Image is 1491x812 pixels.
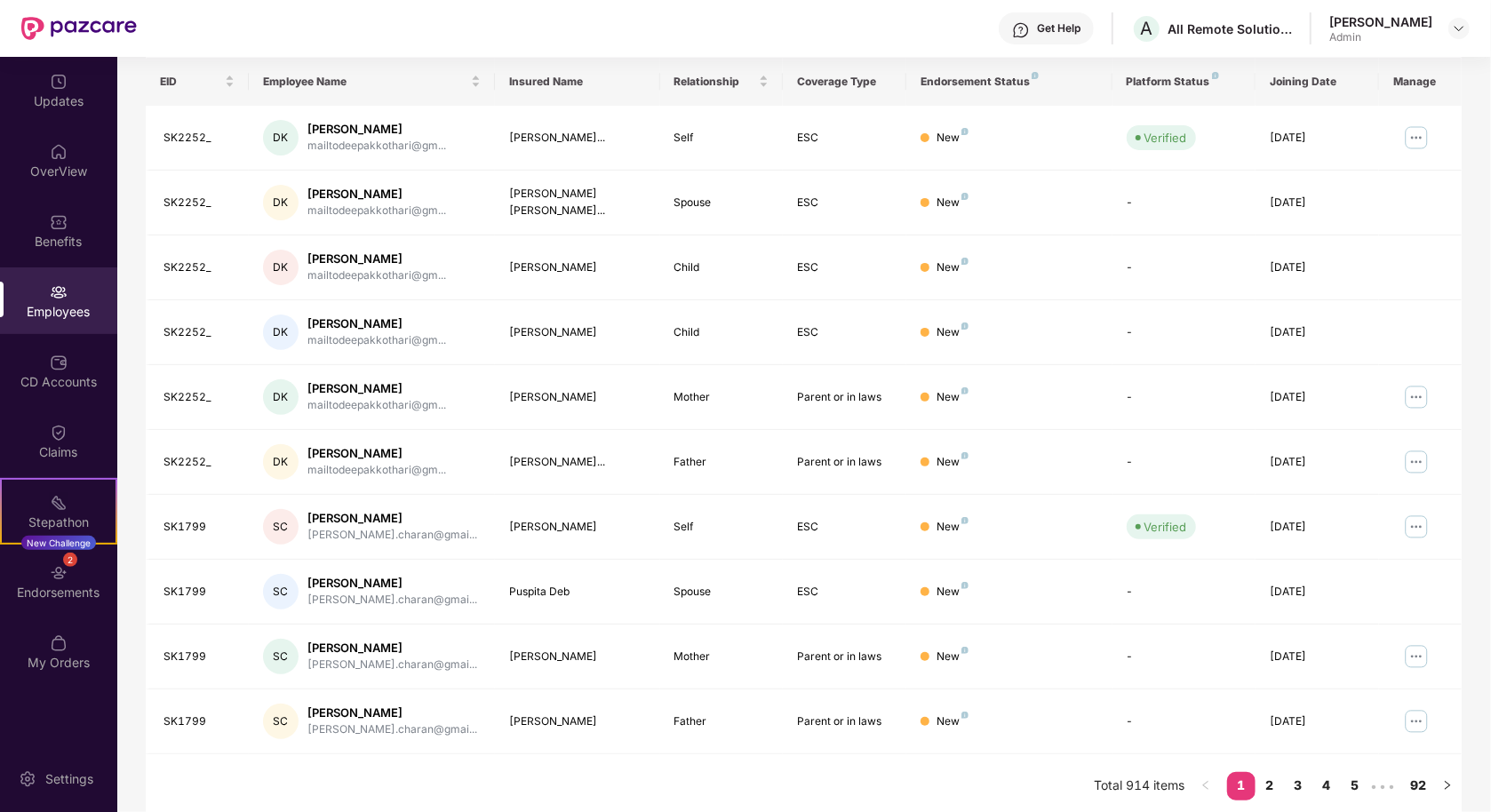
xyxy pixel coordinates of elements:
[509,713,645,730] div: [PERSON_NAME]
[1127,75,1242,89] div: Platform Status
[509,389,645,406] div: [PERSON_NAME]
[1405,772,1433,799] a: 92
[163,519,235,536] div: SK1799
[307,251,446,267] div: [PERSON_NAME]
[307,121,446,138] div: [PERSON_NAME]
[674,454,769,471] div: Father
[797,324,892,341] div: ESC
[1094,772,1184,800] li: Total 914 items
[797,713,892,730] div: Parent or in laws
[961,387,969,394] img: svg+xml;base64,PHN2ZyB4bWxucz0iaHR0cDovL3d3dy53My5vcmcvMjAwMC9zdmciIHdpZHRoPSI4IiBoZWlnaHQ9IjgiIH...
[1168,20,1292,37] div: All Remote Solutions Private Limited
[263,120,299,155] div: DK
[797,130,892,147] div: ESC
[674,75,756,89] span: Relationship
[163,584,235,601] div: SK1799
[1037,21,1080,36] div: Get Help
[961,582,969,589] img: svg+xml;base64,PHN2ZyB4bWxucz0iaHR0cDovL3d3dy53My5vcmcvMjAwMC9zdmciIHdpZHRoPSI4IiBoZWlnaHQ9IjgiIH...
[1270,389,1365,406] div: [DATE]
[1227,772,1256,800] li: 1
[674,259,769,276] div: Child
[937,454,969,471] div: New
[40,770,99,788] div: Settings
[961,193,969,200] img: svg+xml;base64,PHN2ZyB4bWxucz0iaHR0cDovL3d3dy53My5vcmcvMjAwMC9zdmciIHdpZHRoPSI4IiBoZWlnaHQ9IjgiIH...
[163,649,235,665] div: SK1799
[1341,772,1369,799] a: 5
[509,454,645,471] div: [PERSON_NAME]...
[249,58,496,106] th: Employee Name
[307,315,446,332] div: [PERSON_NAME]
[163,195,235,211] div: SK2252_
[1112,430,1256,495] td: -
[163,324,235,341] div: SK2252_
[50,494,68,512] img: svg+xml;base64,PHN2ZyB4bWxucz0iaHR0cDovL3d3dy53My5vcmcvMjAwMC9zdmciIHdpZHRoPSIyMSIgaGVpZ2h0PSIyMC...
[307,267,446,284] div: mailtodeepakkothari@gm...
[1329,30,1432,44] div: Admin
[495,58,659,106] th: Insured Name
[1402,642,1431,671] img: manageButton
[263,75,468,89] span: Employee Name
[1212,72,1219,79] img: svg+xml;base64,PHN2ZyB4bWxucz0iaHR0cDovL3d3dy53My5vcmcvMjAwMC9zdmciIHdpZHRoPSI4IiBoZWlnaHQ9IjgiIH...
[1141,18,1153,39] span: A
[1270,454,1365,471] div: [DATE]
[674,389,769,406] div: Mother
[307,186,446,203] div: [PERSON_NAME]
[307,575,477,592] div: [PERSON_NAME]
[50,634,68,652] img: svg+xml;base64,PHN2ZyBpZD0iTXlfT3JkZXJzIiBkYXRhLW5hbWU9Ik15IE9yZGVycyIgeG1sbnM9Imh0dHA6Ly93d3cudz...
[50,73,68,91] img: svg+xml;base64,PHN2ZyBpZD0iVXBkYXRlZCIgeG1sbnM9Imh0dHA6Ly93d3cudzMub3JnLzIwMDAvc3ZnIiB3aWR0aD0iMj...
[1433,772,1462,800] li: Next Page
[674,713,769,730] div: Father
[1012,21,1030,39] img: svg+xml;base64,PHN2ZyBpZD0iSGVscC0zMngzMiIgeG1sbnM9Imh0dHA6Ly93d3cudzMub3JnLzIwMDAvc3ZnIiB3aWR0aD...
[307,592,477,609] div: [PERSON_NAME].charan@gmai...
[1270,259,1365,276] div: [DATE]
[937,130,969,147] div: New
[509,584,645,601] div: Puspita Deb
[937,519,969,536] div: New
[1312,772,1341,799] a: 4
[307,445,446,462] div: [PERSON_NAME]
[50,354,68,371] img: svg+xml;base64,PHN2ZyBpZD0iQ0RfQWNjb3VudHMiIGRhdGEtbmFtZT0iQ0QgQWNjb3VudHMiIHhtbG5zPSJodHRwOi8vd3...
[263,704,299,739] div: SC
[50,213,68,231] img: svg+xml;base64,PHN2ZyBpZD0iQmVuZWZpdHMiIHhtbG5zPSJodHRwOi8vd3d3LnczLm9yZy8yMDAwL3N2ZyIgd2lkdGg9Ij...
[937,713,969,730] div: New
[263,185,299,220] div: DK
[1270,713,1365,730] div: [DATE]
[1379,58,1462,106] th: Manage
[50,424,68,442] img: svg+xml;base64,PHN2ZyBpZD0iQ2xhaW0iIHhtbG5zPSJodHRwOi8vd3d3LnczLm9yZy8yMDAwL3N2ZyIgd2lkdGg9IjIwIi...
[1200,780,1211,791] span: left
[1112,171,1256,235] td: -
[509,519,645,536] div: [PERSON_NAME]
[674,130,769,147] div: Self
[1112,625,1256,689] td: -
[961,712,969,719] img: svg+xml;base64,PHN2ZyB4bWxucz0iaHR0cDovL3d3dy53My5vcmcvMjAwMC9zdmciIHdpZHRoPSI4IiBoZWlnaHQ9IjgiIH...
[961,322,969,330] img: svg+xml;base64,PHN2ZyB4bWxucz0iaHR0cDovL3d3dy53My5vcmcvMjAwMC9zdmciIHdpZHRoPSI4IiBoZWlnaHQ9IjgiIH...
[1270,649,1365,665] div: [DATE]
[1270,584,1365,601] div: [DATE]
[1270,130,1365,147] div: [DATE]
[1256,772,1284,800] li: 2
[1112,689,1256,754] td: -
[263,379,299,415] div: DK
[1227,772,1256,799] a: 1
[797,195,892,211] div: ESC
[1284,772,1312,799] a: 3
[797,584,892,601] div: ESC
[961,647,969,654] img: svg+xml;base64,PHN2ZyB4bWxucz0iaHR0cDovL3d3dy53My5vcmcvMjAwMC9zdmciIHdpZHRoPSI4IiBoZWlnaHQ9IjgiIH...
[961,517,969,524] img: svg+xml;base64,PHN2ZyB4bWxucz0iaHR0cDovL3d3dy53My5vcmcvMjAwMC9zdmciIHdpZHRoPSI4IiBoZWlnaHQ9IjgiIH...
[1402,513,1431,541] img: manageButton
[674,649,769,665] div: Mother
[797,649,892,665] div: Parent or in laws
[307,462,446,479] div: mailtodeepakkothari@gm...
[961,258,969,265] img: svg+xml;base64,PHN2ZyB4bWxucz0iaHR0cDovL3d3dy53My5vcmcvMjAwMC9zdmciIHdpZHRoPSI4IiBoZWlnaHQ9IjgiIH...
[21,536,96,550] div: New Challenge
[307,657,477,673] div: [PERSON_NAME].charan@gmai...
[937,324,969,341] div: New
[21,17,137,40] img: New Pazcare Logo
[937,259,969,276] div: New
[509,186,645,219] div: [PERSON_NAME] [PERSON_NAME]...
[1112,300,1256,365] td: -
[509,649,645,665] div: [PERSON_NAME]
[674,324,769,341] div: Child
[961,128,969,135] img: svg+xml;base64,PHN2ZyB4bWxucz0iaHR0cDovL3d3dy53My5vcmcvMjAwMC9zdmciIHdpZHRoPSI4IiBoZWlnaHQ9IjgiIH...
[797,519,892,536] div: ESC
